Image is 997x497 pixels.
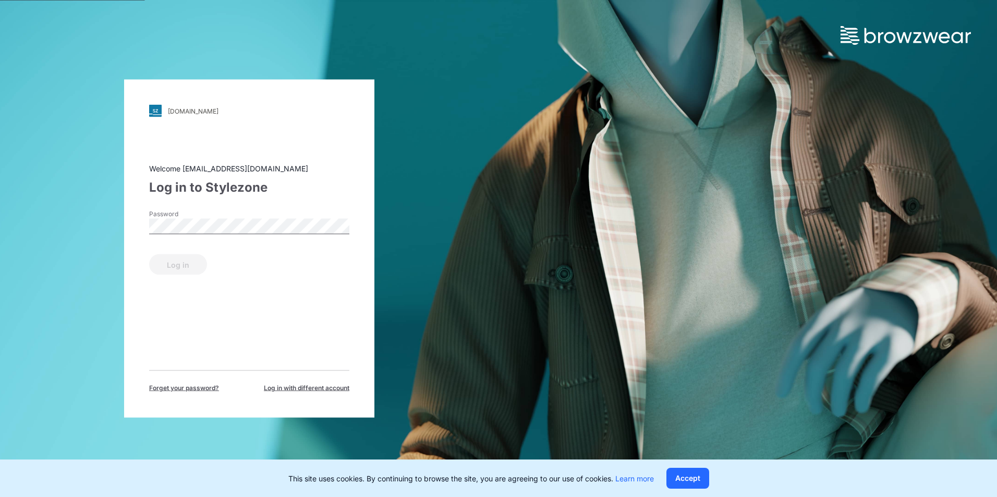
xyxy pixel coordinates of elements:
div: Welcome [EMAIL_ADDRESS][DOMAIN_NAME] [149,163,349,174]
label: Password [149,209,222,219]
img: svg+xml;base64,PHN2ZyB3aWR0aD0iMjgiIGhlaWdodD0iMjgiIHZpZXdCb3g9IjAgMCAyOCAyOCIgZmlsbD0ibm9uZSIgeG... [149,105,162,117]
span: Forget your password? [149,383,219,393]
a: [DOMAIN_NAME] [149,105,349,117]
a: Learn more [615,474,654,483]
img: browzwear-logo.73288ffb.svg [841,26,971,45]
button: Accept [666,468,709,489]
span: Log in with different account [264,383,349,393]
div: [DOMAIN_NAME] [168,107,218,115]
div: Log in to Stylezone [149,178,349,197]
p: This site uses cookies. By continuing to browse the site, you are agreeing to our use of cookies. [288,473,654,484]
